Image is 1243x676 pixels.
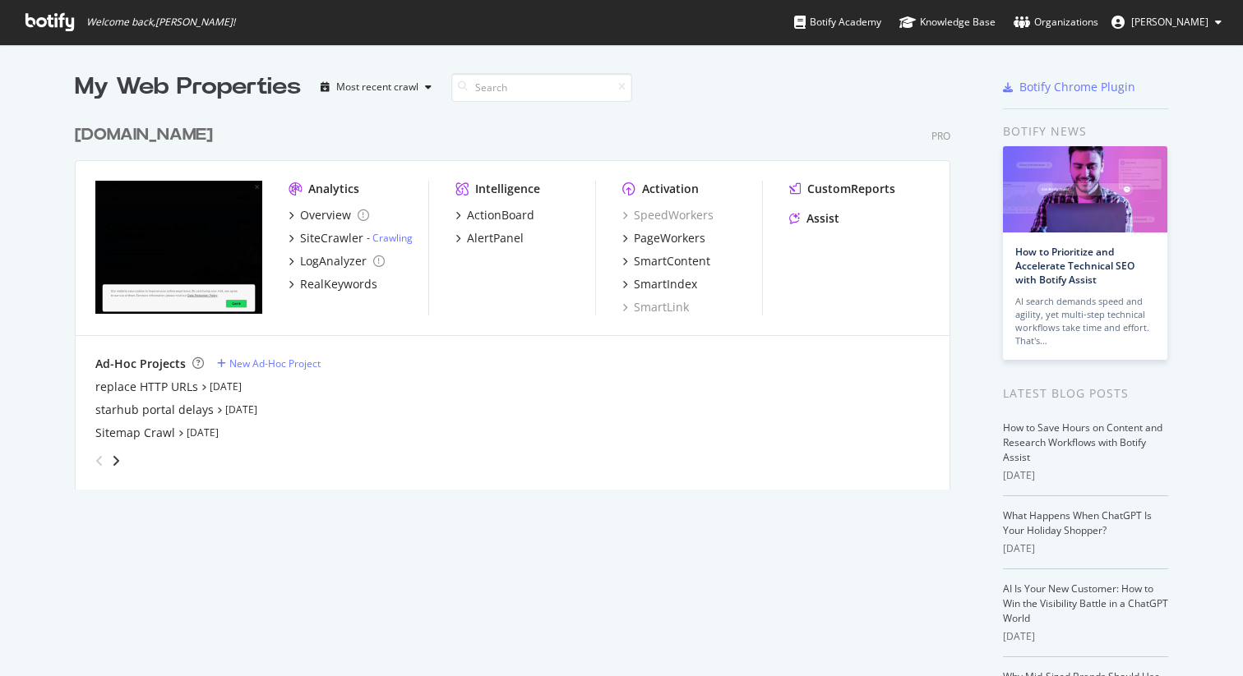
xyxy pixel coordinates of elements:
[622,299,689,315] a: SmartLink
[95,356,186,372] div: Ad-Hoc Projects
[336,82,418,92] div: Most recent crawl
[1003,629,1168,644] div: [DATE]
[475,181,540,197] div: Intelligence
[372,231,413,245] a: Crawling
[622,253,710,269] a: SmartContent
[229,356,321,370] div: New Ad-Hoc Project
[89,448,110,474] div: angle-left
[1003,146,1167,232] img: How to Prioritize and Accelerate Technical SEO with Botify Assist
[467,207,534,223] div: ActionBoard
[1003,541,1168,556] div: [DATE]
[300,207,351,223] div: Overview
[1003,508,1152,537] a: What Happens When ChatGPT Is Your Holiday Shopper?
[289,253,385,269] a: LogAnalyzer
[75,103,963,490] div: grid
[931,129,950,143] div: Pro
[110,453,122,469] div: angle-right
[1019,79,1135,95] div: Botify Chrome Plugin
[95,379,198,395] a: replace HTTP URLs
[225,402,257,416] a: [DATE]
[1015,295,1155,347] div: AI search demands speed and agility, yet multi-step technical workflows take time and effort. Tha...
[455,230,524,246] a: AlertPanel
[789,210,839,227] a: Assist
[86,16,235,29] span: Welcome back, [PERSON_NAME] !
[1014,14,1098,30] div: Organizations
[300,253,367,269] div: LogAnalyzer
[634,230,705,246] div: PageWorkers
[300,230,363,246] div: SiteCrawler
[95,425,175,441] a: Sitemap Crawl
[95,181,262,314] img: starhub.com
[1003,468,1168,483] div: [DATE]
[1003,79,1135,95] a: Botify Chrome Plugin
[75,71,301,103] div: My Web Properties
[634,253,710,269] div: SmartContent
[622,276,697,292] a: SmartIndex
[314,74,438,100] button: Most recent crawl
[217,356,321,370] a: New Ad-Hoc Project
[210,379,242,393] a: [DATE]
[95,402,214,418] a: starhub portal delays
[1003,421,1162,464] a: How to Save Hours on Content and Research Workflows with Botify Assist
[1003,384,1168,402] div: Latest Blog Posts
[789,181,895,197] a: CustomReports
[75,123,219,147] a: [DOMAIN_NAME]
[634,276,697,292] div: SmartIndex
[1131,15,1208,29] span: Jackie Kang
[1098,9,1235,35] button: [PERSON_NAME]
[455,207,534,223] a: ActionBoard
[451,73,632,102] input: Search
[622,207,714,223] a: SpeedWorkers
[794,14,881,30] div: Botify Academy
[300,276,377,292] div: RealKeywords
[289,207,369,223] a: Overview
[75,123,213,147] div: [DOMAIN_NAME]
[187,425,219,439] a: [DATE]
[622,230,705,246] a: PageWorkers
[1015,245,1134,287] a: How to Prioritize and Accelerate Technical SEO with Botify Assist
[467,230,524,246] div: AlertPanel
[289,230,413,246] a: SiteCrawler- Crawling
[899,14,996,30] div: Knowledge Base
[806,210,839,227] div: Assist
[1003,122,1168,140] div: Botify news
[1003,582,1168,625] a: AI Is Your New Customer: How to Win the Visibility Battle in a ChatGPT World
[807,181,895,197] div: CustomReports
[642,181,699,197] div: Activation
[308,181,359,197] div: Analytics
[367,231,413,245] div: -
[289,276,377,292] a: RealKeywords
